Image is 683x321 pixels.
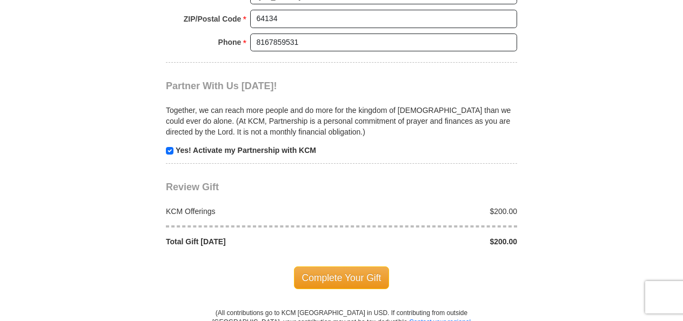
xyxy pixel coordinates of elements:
[160,206,342,217] div: KCM Offerings
[176,146,316,155] strong: Yes! Activate my Partnership with KCM
[166,182,219,192] span: Review Gift
[166,81,277,91] span: Partner With Us [DATE]!
[184,11,242,26] strong: ZIP/Postal Code
[160,236,342,247] div: Total Gift [DATE]
[341,236,523,247] div: $200.00
[341,206,523,217] div: $200.00
[294,266,390,289] span: Complete Your Gift
[166,105,517,137] p: Together, we can reach more people and do more for the kingdom of [DEMOGRAPHIC_DATA] than we coul...
[218,35,242,50] strong: Phone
